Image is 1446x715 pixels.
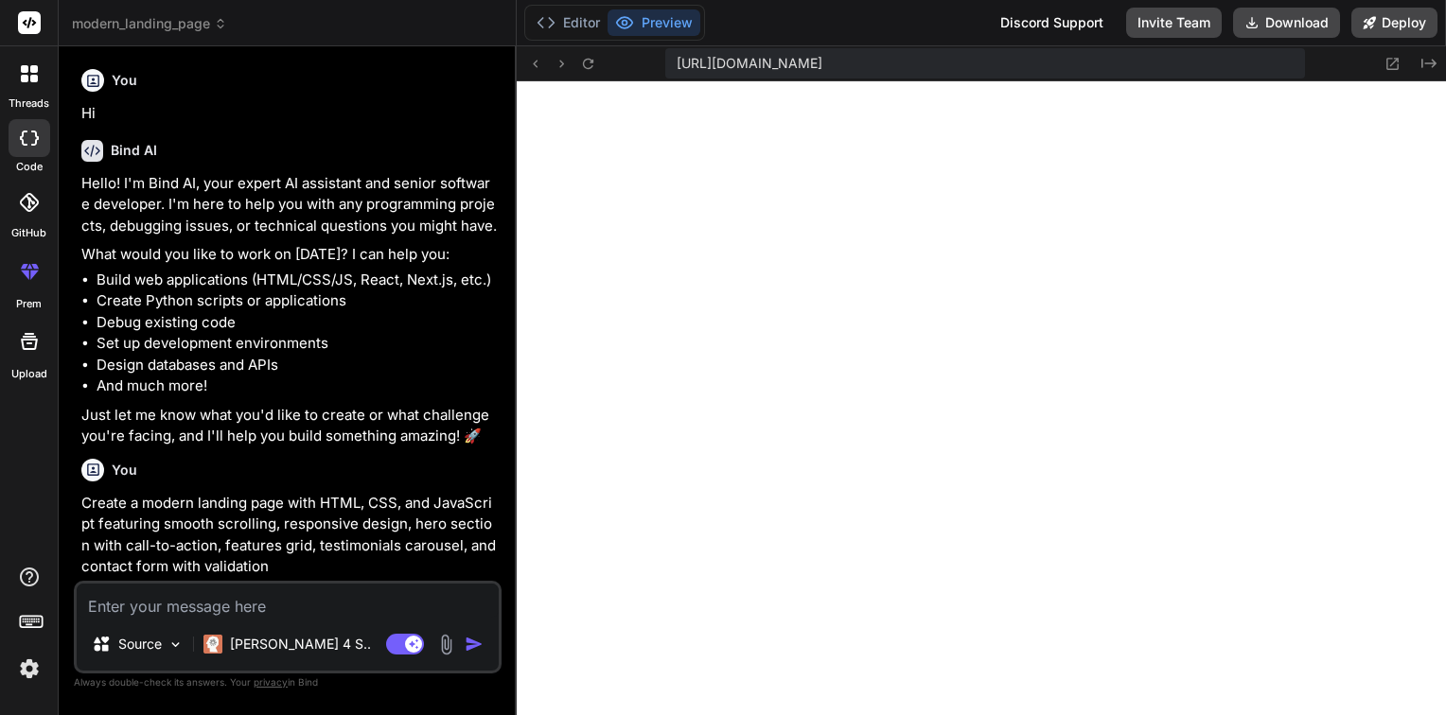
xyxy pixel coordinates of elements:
[465,635,484,654] img: icon
[81,493,498,578] p: Create a modern landing page with HTML, CSS, and JavaScript featuring smooth scrolling, responsiv...
[97,290,498,312] li: Create Python scripts or applications
[1233,8,1340,38] button: Download
[1126,8,1222,38] button: Invite Team
[11,225,46,241] label: GitHub
[254,676,288,688] span: privacy
[111,141,157,160] h6: Bind AI
[203,635,222,654] img: Claude 4 Sonnet
[112,71,137,90] h6: You
[13,653,45,685] img: settings
[97,270,498,291] li: Build web applications (HTML/CSS/JS, React, Next.js, etc.)
[97,375,498,397] li: And much more!
[16,159,43,175] label: code
[72,14,227,33] span: modern_landing_page
[435,634,457,655] img: attachment
[74,673,502,691] p: Always double-check its answers. Your in Bind
[608,9,700,36] button: Preview
[1351,8,1437,38] button: Deploy
[677,54,822,73] span: [URL][DOMAIN_NAME]
[230,635,371,654] p: [PERSON_NAME] 4 S..
[81,405,498,447] p: Just let me know what you'd like to create or what challenge you're facing, and I'll help you bui...
[81,173,498,237] p: Hello! I'm Bind AI, your expert AI assistant and senior software developer. I'm here to help you ...
[81,244,498,266] p: What would you like to work on [DATE]? I can help you:
[97,355,498,376] li: Design databases and APIs
[16,296,42,312] label: prem
[989,8,1115,38] div: Discord Support
[168,637,184,653] img: Pick Models
[97,312,498,334] li: Debug existing code
[9,96,49,112] label: threads
[11,366,47,382] label: Upload
[529,9,608,36] button: Editor
[118,635,162,654] p: Source
[81,103,498,125] p: Hi
[97,333,498,355] li: Set up development environments
[112,461,137,480] h6: You
[517,81,1446,715] iframe: Preview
